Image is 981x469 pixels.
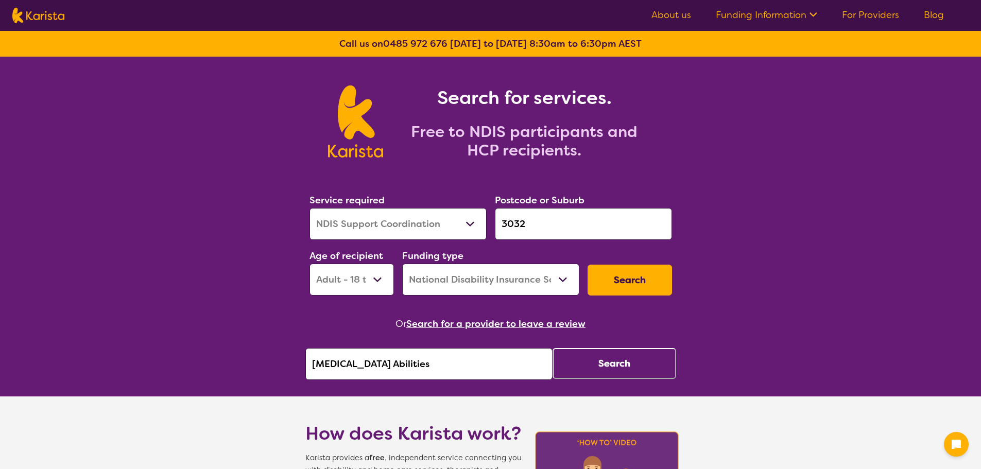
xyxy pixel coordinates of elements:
[328,85,383,158] img: Karista logo
[309,250,383,262] label: Age of recipient
[842,9,899,21] a: For Providers
[12,8,64,23] img: Karista logo
[495,208,672,240] input: Type
[305,348,553,380] input: Type provider name here
[924,9,944,21] a: Blog
[309,194,385,206] label: Service required
[406,316,586,332] button: Search for a provider to leave a review
[395,123,653,160] h2: Free to NDIS participants and HCP recipients.
[402,250,463,262] label: Funding type
[495,194,584,206] label: Postcode or Suburb
[369,453,385,463] b: free
[395,85,653,110] h1: Search for services.
[305,421,522,446] h1: How does Karista work?
[588,265,672,296] button: Search
[383,38,448,50] a: 0485 972 676
[553,348,676,379] button: Search
[716,9,817,21] a: Funding Information
[395,316,406,332] span: Or
[651,9,691,21] a: About us
[339,38,642,50] b: Call us on [DATE] to [DATE] 8:30am to 6:30pm AEST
